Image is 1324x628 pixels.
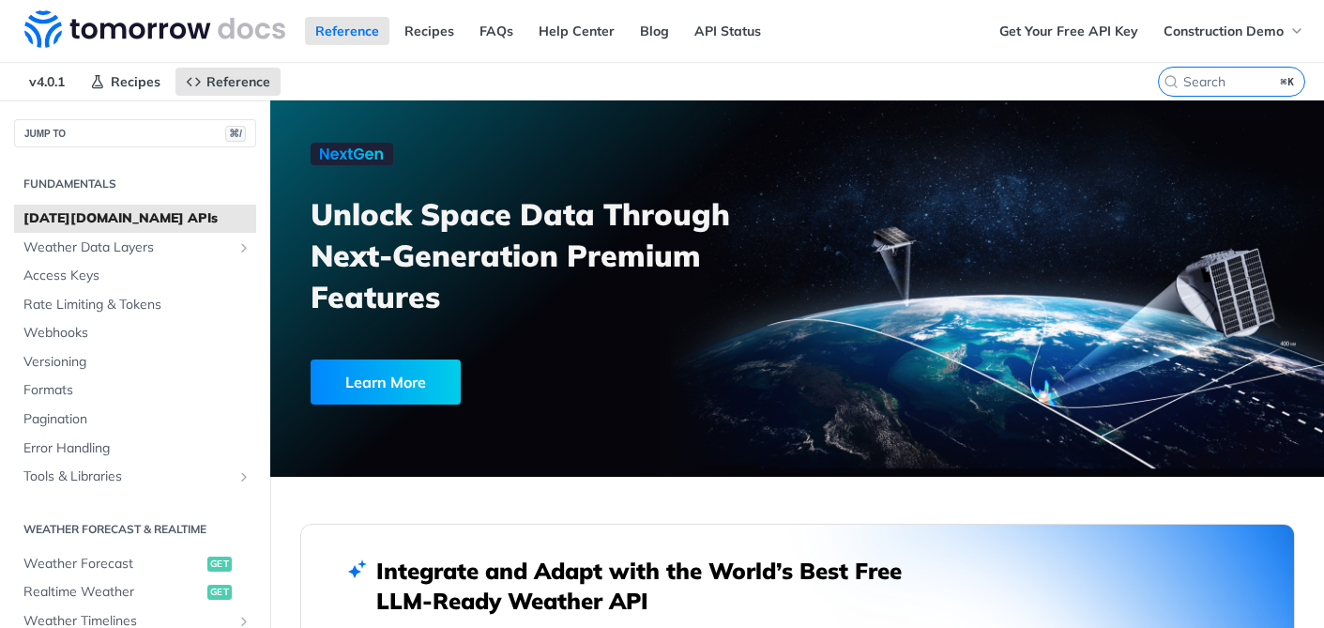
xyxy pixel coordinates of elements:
span: Rate Limiting & Tokens [23,296,251,314]
img: NextGen [311,143,393,165]
span: Access Keys [23,267,251,285]
a: Webhooks [14,319,256,347]
span: Error Handling [23,439,251,458]
a: Learn More [311,360,716,405]
span: Pagination [23,410,251,429]
a: Weather Data LayersShow subpages for Weather Data Layers [14,234,256,262]
a: Access Keys [14,262,256,290]
a: Formats [14,376,256,405]
h2: Fundamentals [14,176,256,192]
h3: Unlock Space Data Through Next-Generation Premium Features [311,193,817,317]
svg: Search [1164,74,1179,89]
span: Construction Demo [1164,23,1284,39]
a: Blog [630,17,679,45]
span: get [207,557,232,572]
span: get [207,585,232,600]
span: Tools & Libraries [23,467,232,486]
a: Weather Forecastget [14,550,256,578]
a: Rate Limiting & Tokens [14,291,256,319]
span: Formats [23,381,251,400]
a: Realtime Weatherget [14,578,256,606]
span: Reference [206,73,270,90]
a: Error Handling [14,435,256,463]
a: Pagination [14,406,256,434]
a: Reference [175,68,281,96]
a: API Status [684,17,771,45]
div: Learn More [311,360,461,405]
a: Versioning [14,348,256,376]
span: v4.0.1 [19,68,75,96]
button: Show subpages for Weather Data Layers [236,240,251,255]
a: Recipes [394,17,464,45]
kbd: ⌘K [1276,72,1300,91]
button: JUMP TO⌘/ [14,119,256,147]
a: [DATE][DOMAIN_NAME] APIs [14,205,256,233]
span: Versioning [23,353,251,372]
a: Recipes [80,68,171,96]
h2: Weather Forecast & realtime [14,521,256,538]
a: Reference [305,17,389,45]
span: [DATE][DOMAIN_NAME] APIs [23,209,251,228]
img: Tomorrow.io Weather API Docs [24,10,285,48]
span: Weather Forecast [23,555,203,574]
a: Help Center [528,17,625,45]
h2: Integrate and Adapt with the World’s Best Free LLM-Ready Weather API [376,556,930,616]
a: Get Your Free API Key [989,17,1149,45]
span: Weather Data Layers [23,238,232,257]
button: Construction Demo [1153,17,1315,45]
a: FAQs [469,17,524,45]
span: Realtime Weather [23,583,203,602]
span: Webhooks [23,324,251,343]
span: ⌘/ [225,126,246,142]
span: Recipes [111,73,160,90]
a: Tools & LibrariesShow subpages for Tools & Libraries [14,463,256,491]
button: Show subpages for Tools & Libraries [236,469,251,484]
